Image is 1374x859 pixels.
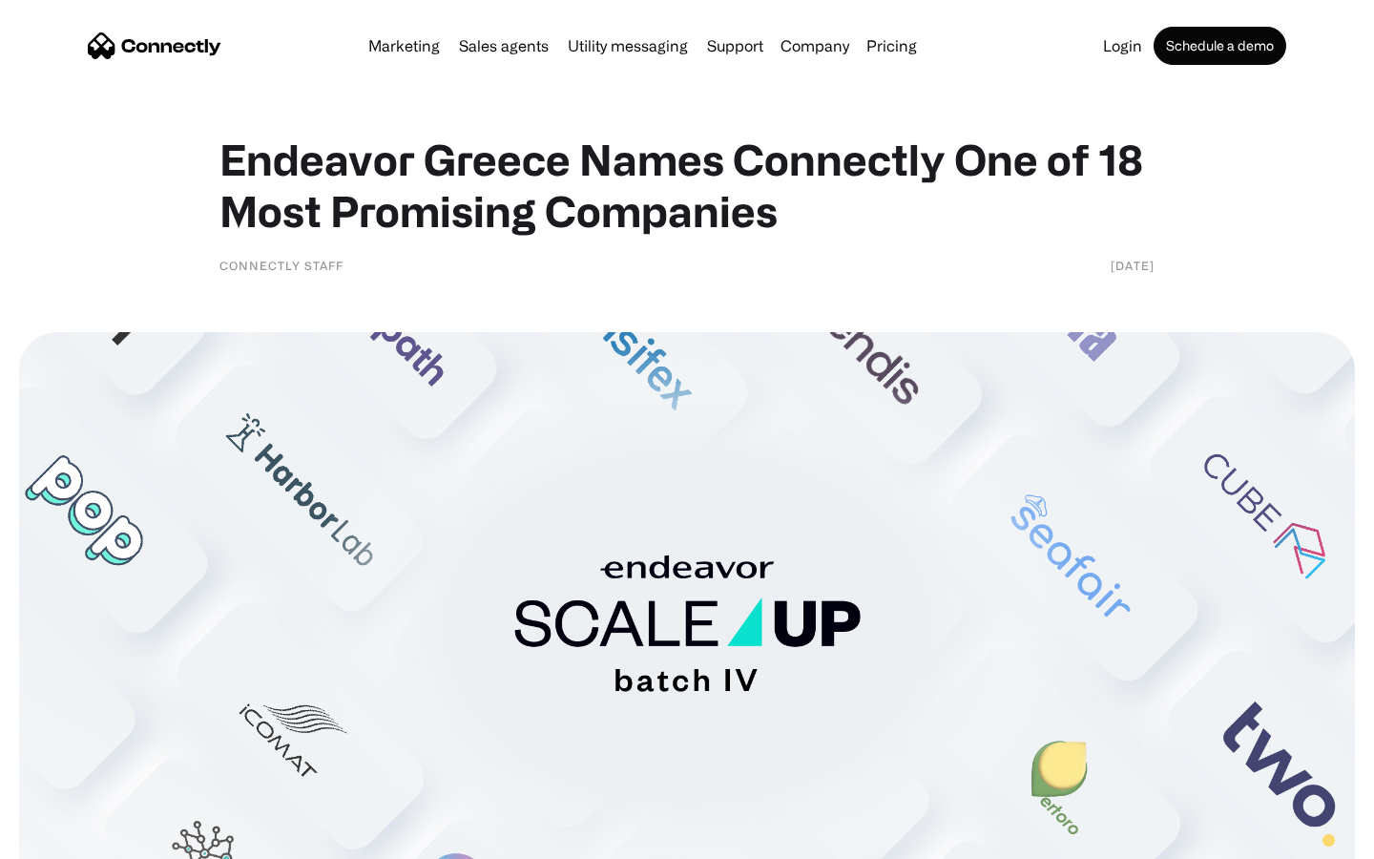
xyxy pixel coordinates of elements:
[361,38,448,53] a: Marketing
[1095,38,1150,53] a: Login
[19,826,114,852] aside: Language selected: English
[1154,27,1286,65] a: Schedule a demo
[781,32,849,59] div: Company
[219,134,1155,237] h1: Endeavor Greece Names Connectly One of 18 Most Promising Companies
[859,38,925,53] a: Pricing
[699,38,771,53] a: Support
[219,256,343,275] div: Connectly Staff
[560,38,696,53] a: Utility messaging
[451,38,556,53] a: Sales agents
[1111,256,1155,275] div: [DATE]
[38,826,114,852] ul: Language list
